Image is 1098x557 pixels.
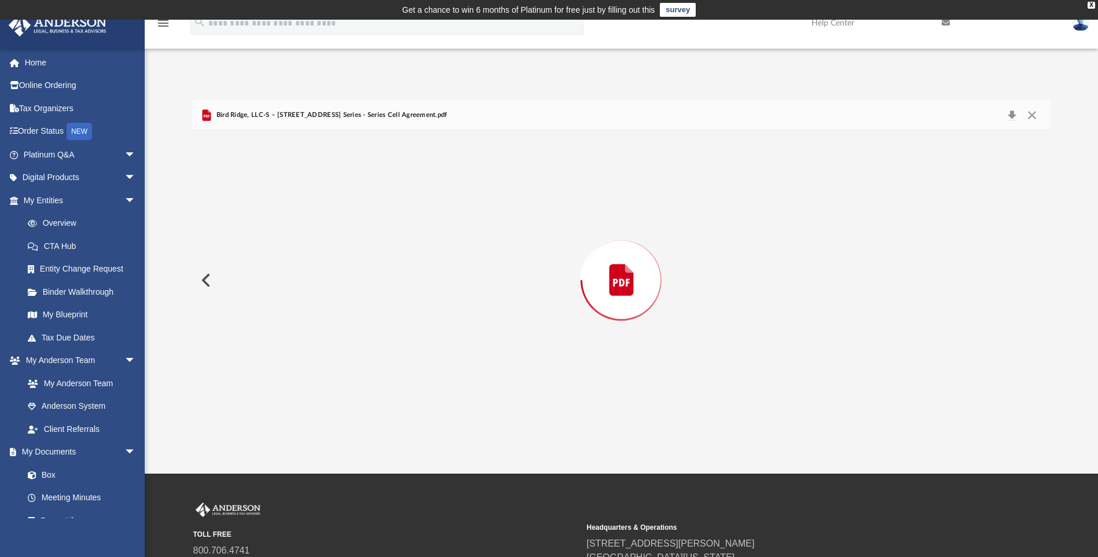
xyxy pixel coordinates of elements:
[124,166,148,190] span: arrow_drop_down
[124,349,148,373] span: arrow_drop_down
[193,545,250,555] a: 800.706.4741
[156,16,170,30] i: menu
[402,3,655,17] div: Get a chance to win 6 months of Platinum for free just by filling out this
[67,123,92,140] div: NEW
[1088,2,1095,9] div: close
[8,166,153,189] a: Digital Productsarrow_drop_down
[8,349,148,372] a: My Anderson Teamarrow_drop_down
[8,143,153,166] a: Platinum Q&Aarrow_drop_down
[8,74,153,97] a: Online Ordering
[8,97,153,120] a: Tax Organizers
[192,264,218,296] button: Previous File
[8,120,153,144] a: Order StatusNEW
[124,441,148,464] span: arrow_drop_down
[124,143,148,167] span: arrow_drop_down
[16,463,142,486] a: Box
[1022,107,1042,123] button: Close
[193,529,579,540] small: TOLL FREE
[8,51,153,74] a: Home
[16,234,153,258] a: CTA Hub
[16,509,142,532] a: Forms Library
[214,110,447,120] span: Bird Ridge, LLC-S – [STREET_ADDRESS] Series - Series Cell Agreement.pdf
[156,22,170,30] a: menu
[192,100,1050,430] div: Preview
[16,372,142,395] a: My Anderson Team
[660,3,696,17] a: survey
[16,395,148,418] a: Anderson System
[8,189,153,212] a: My Entitiesarrow_drop_down
[124,189,148,212] span: arrow_drop_down
[16,303,148,327] a: My Blueprint
[1001,107,1022,123] button: Download
[16,258,153,281] a: Entity Change Request
[16,280,153,303] a: Binder Walkthrough
[1072,14,1089,31] img: User Pic
[587,522,972,533] small: Headquarters & Operations
[16,212,153,235] a: Overview
[5,14,110,36] img: Anderson Advisors Platinum Portal
[587,538,755,548] a: [STREET_ADDRESS][PERSON_NAME]
[16,417,148,441] a: Client Referrals
[16,326,153,349] a: Tax Due Dates
[8,441,148,464] a: My Documentsarrow_drop_down
[193,503,263,518] img: Anderson Advisors Platinum Portal
[16,486,148,510] a: Meeting Minutes
[193,16,206,28] i: search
